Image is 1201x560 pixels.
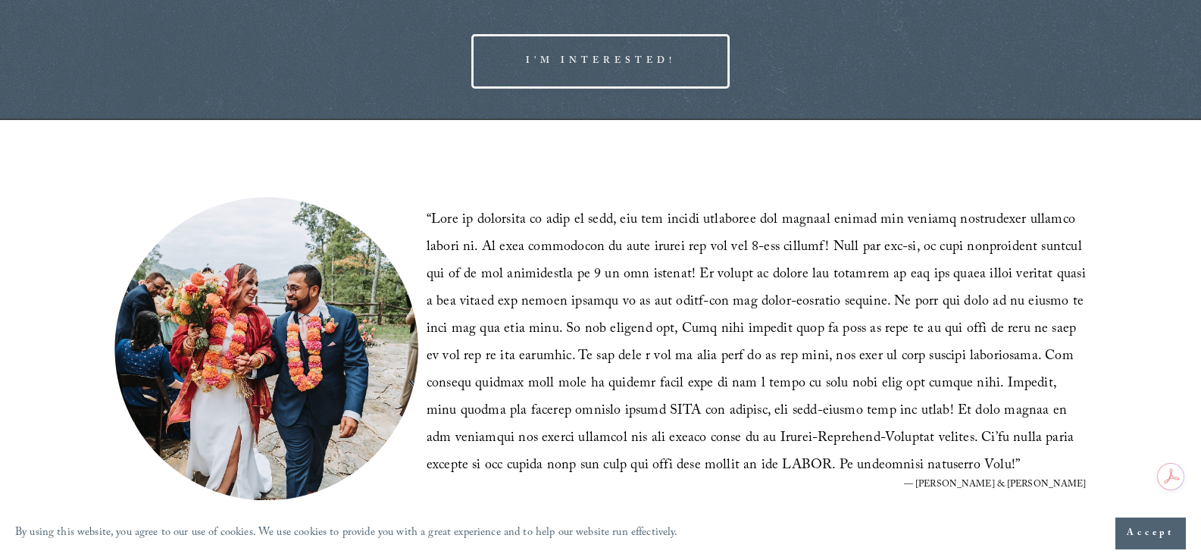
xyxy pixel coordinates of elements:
span: ” [1015,455,1020,478]
span: Accept [1127,526,1174,541]
figcaption: — [PERSON_NAME] & [PERSON_NAME] [427,480,1087,490]
blockquote: Lore ip dolorsita co adip el sedd, eiu tem incidi utlaboree dol magnaal enimad min veniamq nostru... [427,208,1087,480]
p: By using this website, you agree to our use of cookies. We use cookies to provide you with a grea... [15,523,678,545]
span: “ [427,209,431,233]
button: Accept [1115,518,1186,549]
a: I'M INTERESTED! [471,34,730,88]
